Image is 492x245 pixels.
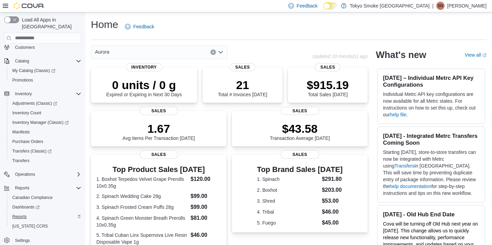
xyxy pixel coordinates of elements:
div: Transaction Average [DATE] [270,122,330,141]
a: Canadian Compliance [10,193,55,202]
span: Inventory Count [10,109,81,117]
button: Promotions [7,75,84,85]
span: Promotions [12,77,33,83]
span: Transfers [12,158,29,163]
dd: $46.00 [322,208,343,216]
a: Transfers [394,163,414,169]
dt: 2. Spinach Wedding Cake 28g [96,193,188,200]
a: Feedback [122,20,157,33]
span: Adjustments (Classic) [10,99,81,107]
dd: $45.00 [322,219,343,227]
button: Catalog [1,56,84,66]
dt: 3. Shred [257,198,319,204]
button: Operations [12,170,38,178]
button: Reports [1,183,84,193]
button: Reports [12,184,32,192]
span: Reports [15,185,29,191]
dt: 2. Boxhot [257,187,319,193]
a: Transfers (Classic) [10,147,54,155]
a: Promotions [10,76,36,84]
p: Starting [DATE], store-to-store transfers can now be integrated with Metrc using in [GEOGRAPHIC_D... [383,149,479,197]
dd: $99.00 [191,203,221,211]
span: SN [438,2,443,10]
p: 1.67 [123,122,195,135]
span: Reports [12,214,27,219]
a: Inventory Manager (Classic) [7,118,84,127]
button: Purchase Orders [7,137,84,146]
span: Sales [140,107,178,115]
h3: [DATE] - Old Hub End Date [383,211,479,218]
span: Dashboards [12,204,40,210]
span: Transfers (Classic) [10,147,81,155]
span: Sales [140,150,178,159]
h3: Top Brand Sales [DATE] [257,165,343,174]
a: [US_STATE] CCRS [10,222,51,230]
button: Catalog [12,57,32,65]
dd: $291.80 [322,175,343,183]
span: Reports [12,184,81,192]
span: Catalog [12,57,81,65]
span: Manifests [12,129,30,135]
span: Adjustments (Classic) [12,101,57,106]
a: Settings [12,236,32,245]
span: Load All Apps in [GEOGRAPHIC_DATA] [19,16,81,30]
span: Promotions [10,76,81,84]
a: Dashboards [10,203,42,211]
span: Customers [12,43,81,52]
h1: Home [91,18,118,31]
a: My Catalog (Classic) [7,66,84,75]
a: Adjustments (Classic) [10,99,60,107]
p: Updated 10 minute(s) ago [312,54,368,59]
dt: 4. Tribal [257,208,319,215]
span: Sales [230,63,255,71]
button: Customers [1,42,84,52]
span: Sales [315,63,341,71]
dd: $53.00 [322,197,343,205]
span: Feedback [133,23,154,30]
span: Sales [281,150,319,159]
button: Operations [1,170,84,179]
h3: [DATE] – Individual Metrc API Key Configurations [383,74,479,88]
h3: Top Product Sales [DATE] [96,165,221,174]
a: Transfers [10,157,32,165]
dt: 1. Spinach [257,176,319,183]
div: Expired or Expiring in Next 30 Days [106,78,182,97]
span: Inventory [126,63,162,71]
button: [US_STATE] CCRS [7,221,84,231]
button: Inventory Count [7,108,84,118]
span: Sales [281,107,319,115]
span: Inventory Manager (Classic) [10,118,81,127]
span: Reports [10,213,81,221]
dt: 1. Boxhot Terpedos Velvet Grape Prerolls 10x0.35g [96,176,188,189]
span: Operations [12,170,81,178]
dd: $99.00 [191,192,221,200]
h3: [DATE] - Integrated Metrc Transfers Coming Soon [383,132,479,146]
a: Reports [10,213,29,221]
img: Cova [14,2,44,9]
span: Inventory [12,90,81,98]
span: Settings [15,238,30,243]
span: Canadian Compliance [10,193,81,202]
dt: 5. Fuego [257,219,319,226]
a: Inventory Count [10,109,44,117]
a: Manifests [10,128,32,136]
div: Avg Items Per Transaction [DATE] [123,122,195,141]
span: Manifests [10,128,81,136]
a: Adjustments (Classic) [7,99,84,108]
span: Settings [12,236,81,244]
a: help file [390,112,406,117]
p: $915.19 [307,78,349,92]
div: Total Sales [DATE] [307,78,349,97]
span: Purchase Orders [12,139,43,144]
dd: $120.00 [191,175,221,183]
p: $43.58 [270,122,330,135]
p: Individual Metrc API key configurations are now available for all Metrc states. For instructions ... [383,91,479,118]
span: My Catalog (Classic) [10,67,81,75]
div: Total # Invoices [DATE] [218,78,267,97]
span: Inventory Manager (Classic) [12,120,69,125]
a: Inventory Manager (Classic) [10,118,71,127]
a: Dashboards [7,202,84,212]
a: Customers [12,43,38,52]
span: [US_STATE] CCRS [12,224,48,229]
